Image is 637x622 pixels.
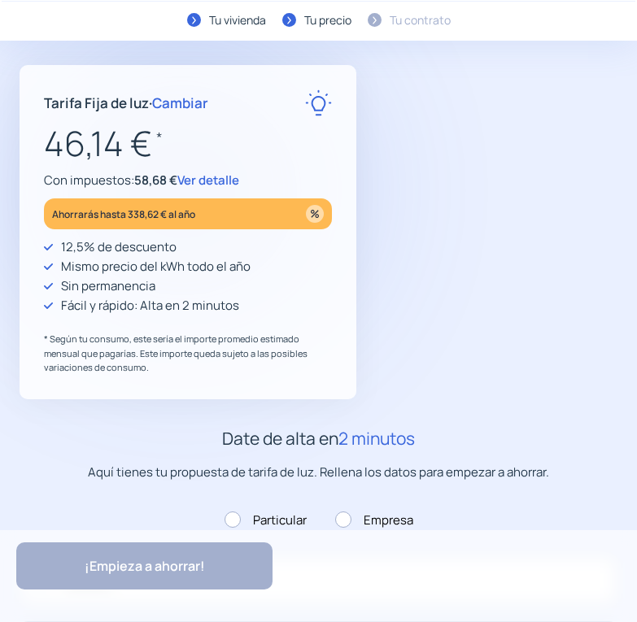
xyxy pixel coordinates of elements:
[152,94,208,112] span: Cambiar
[306,205,324,223] img: percentage_icon.svg
[20,425,617,453] h2: Date de alta en
[177,172,239,189] span: Ver detalle
[52,205,195,224] p: Ahorrarás hasta 338,62 € al año
[305,89,332,116] img: rate-E.svg
[61,237,177,257] p: 12,5% de descuento
[44,116,332,171] p: 46,14 €
[44,171,332,190] p: Con impuestos:
[20,463,617,482] p: Aquí tienes tu propuesta de tarifa de luz. Rellena los datos para empezar a ahorrar.
[209,11,266,29] div: Tu vivienda
[225,511,307,530] label: Particular
[338,427,415,450] span: 2 minutos
[61,296,239,315] p: Fácil y rápido: Alta en 2 minutos
[304,11,351,29] div: Tu precio
[134,172,177,189] span: 58,68 €
[390,11,451,29] div: Tu contrato
[335,511,413,530] label: Empresa
[44,332,332,375] p: * Según tu consumo, este sería el importe promedio estimado mensual que pagarías. Este importe qu...
[44,92,208,114] p: Tarifa Fija de luz ·
[61,257,251,276] p: Mismo precio del kWh todo el año
[61,276,155,296] p: Sin permanencia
